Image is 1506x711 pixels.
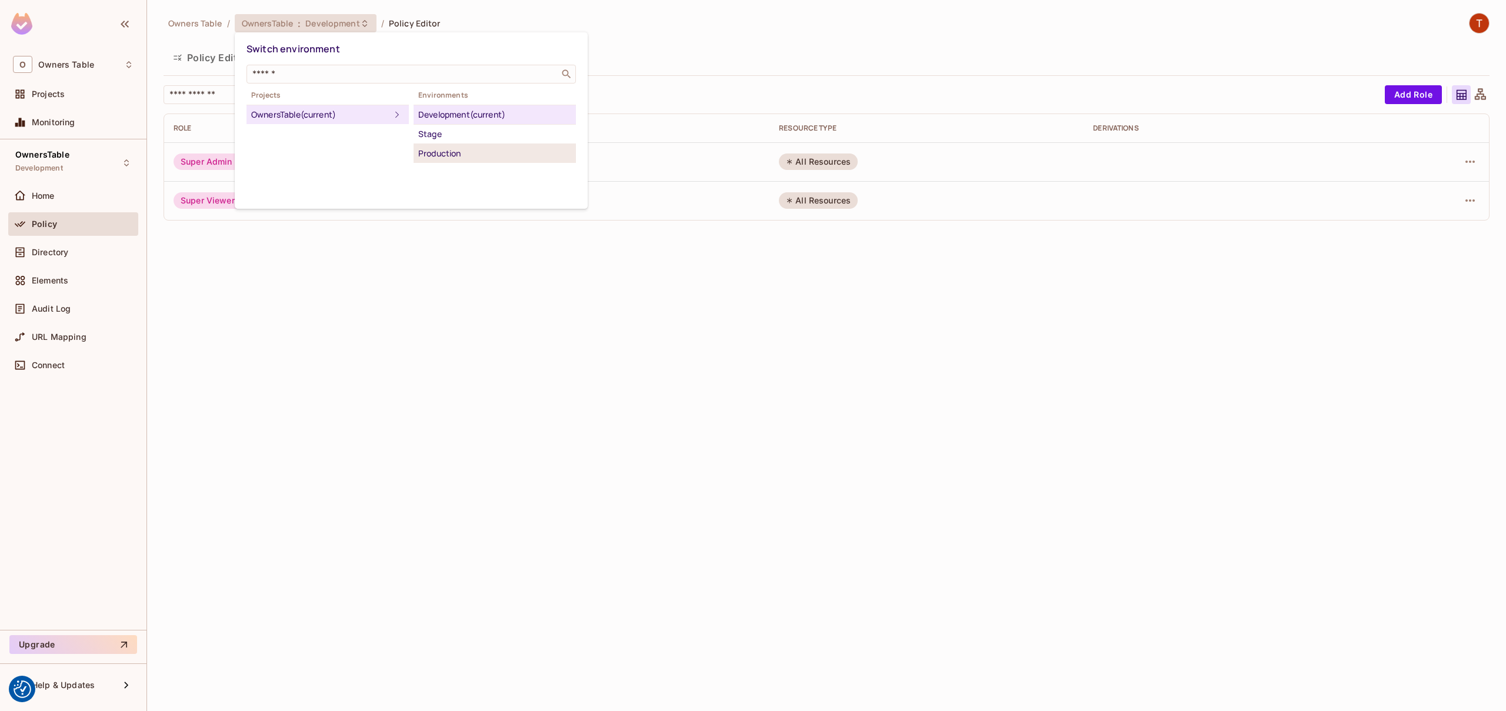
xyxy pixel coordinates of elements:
div: Production [418,146,571,161]
span: Switch environment [246,42,340,55]
div: OwnersTable (current) [251,108,390,122]
div: Stage [418,127,571,141]
span: Environments [414,91,576,100]
div: Development (current) [418,108,571,122]
span: Projects [246,91,409,100]
button: Consent Preferences [14,680,31,698]
img: Revisit consent button [14,680,31,698]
